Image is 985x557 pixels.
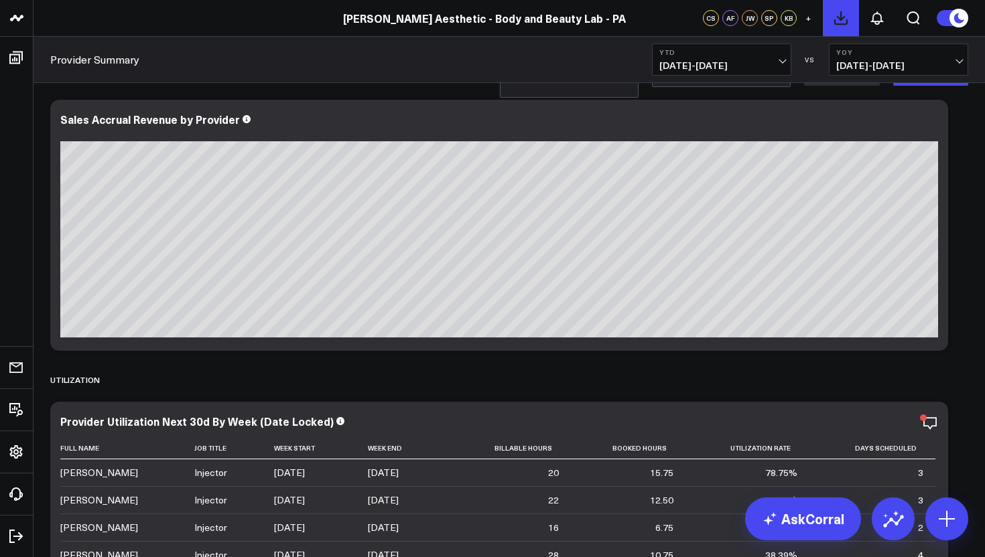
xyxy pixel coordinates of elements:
[761,10,777,26] div: SP
[274,466,305,479] div: [DATE]
[60,414,334,428] div: Provider Utilization Next 30d By Week (Date Locked)
[50,52,139,67] a: Provider Summary
[781,10,797,26] div: KB
[274,493,305,507] div: [DATE]
[50,364,100,395] div: UTILIZATION
[655,521,673,534] div: 6.75
[548,521,559,534] div: 16
[368,521,399,534] div: [DATE]
[805,13,811,23] span: +
[836,48,961,56] b: YoY
[745,497,861,540] a: AskCorral
[765,466,797,479] div: 78.75%
[194,466,227,479] div: Injector
[368,466,399,479] div: [DATE]
[918,493,923,507] div: 3
[836,60,961,71] span: [DATE] - [DATE]
[548,493,559,507] div: 22
[650,466,673,479] div: 15.75
[194,521,227,534] div: Injector
[60,112,240,127] div: Sales Accrual Revenue by Provider
[274,521,305,534] div: [DATE]
[765,493,797,507] div: 56.82%
[451,437,571,459] th: Billable Hours
[703,10,719,26] div: CS
[60,493,138,507] div: [PERSON_NAME]
[829,44,968,76] button: YoY[DATE]-[DATE]
[274,437,368,459] th: Week Start
[809,437,935,459] th: Days Scheduled
[659,48,784,56] b: YTD
[60,437,194,459] th: Full Name
[60,466,138,479] div: [PERSON_NAME]
[368,493,399,507] div: [DATE]
[722,10,738,26] div: AF
[918,466,923,479] div: 3
[659,60,784,71] span: [DATE] - [DATE]
[571,437,685,459] th: Booked Hours
[194,493,227,507] div: Injector
[652,44,791,76] button: YTD[DATE]-[DATE]
[798,56,822,64] div: VS
[650,493,673,507] div: 12.50
[60,521,138,534] div: [PERSON_NAME]
[368,437,451,459] th: Week End
[343,11,626,25] a: [PERSON_NAME] Aesthetic - Body and Beauty Lab - PA
[548,466,559,479] div: 20
[194,437,274,459] th: Job Title
[685,437,809,459] th: Utilization Rate
[800,10,816,26] button: +
[742,10,758,26] div: JW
